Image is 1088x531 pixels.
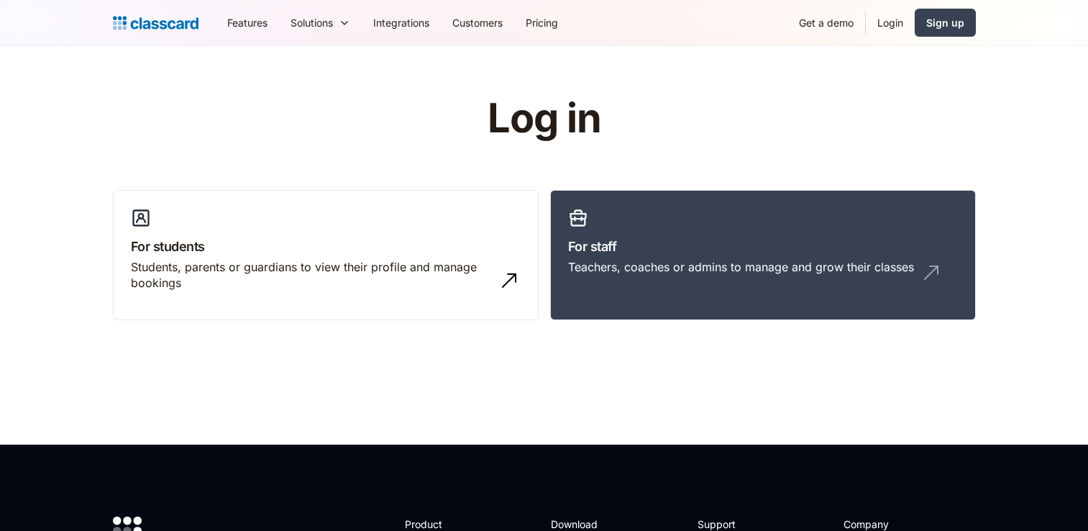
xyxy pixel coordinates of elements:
div: Solutions [291,15,333,30]
h3: For students [131,237,521,256]
a: Sign up [915,9,976,37]
div: Solutions [279,6,362,39]
h3: For staff [568,237,958,256]
a: Login [866,6,915,39]
a: home [113,13,198,33]
a: Customers [441,6,514,39]
div: Sign up [926,15,964,30]
a: Features [216,6,279,39]
h1: Log in [316,96,772,141]
a: For studentsStudents, parents or guardians to view their profile and manage bookings [113,190,539,321]
a: For staffTeachers, coaches or admins to manage and grow their classes [550,190,976,321]
a: Get a demo [787,6,865,39]
a: Integrations [362,6,441,39]
div: Students, parents or guardians to view their profile and manage bookings [131,259,492,291]
div: Teachers, coaches or admins to manage and grow their classes [568,259,914,275]
a: Pricing [514,6,570,39]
